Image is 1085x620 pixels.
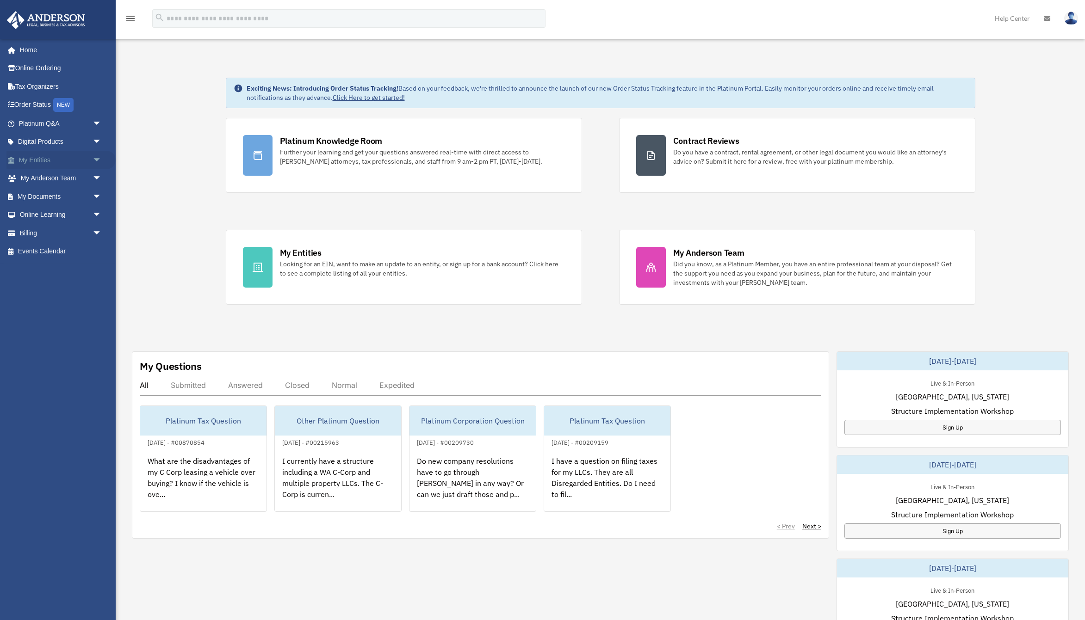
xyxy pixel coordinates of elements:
[379,381,415,390] div: Expedited
[6,151,116,169] a: My Entitiesarrow_drop_down
[332,381,357,390] div: Normal
[4,11,88,29] img: Anderson Advisors Platinum Portal
[409,406,536,436] div: Platinum Corporation Question
[6,169,116,188] a: My Anderson Teamarrow_drop_down
[896,495,1009,506] span: [GEOGRAPHIC_DATA], [US_STATE]
[280,135,383,147] div: Platinum Knowledge Room
[837,455,1068,474] div: [DATE]-[DATE]
[837,352,1068,370] div: [DATE]-[DATE]
[544,406,670,436] div: Platinum Tax Question
[247,84,967,102] div: Based on your feedback, we're thrilled to announce the launch of our new Order Status Tracking fe...
[274,405,402,512] a: Other Platinum Question[DATE] - #00215963I currently have a structure including a WA C-Corp and m...
[6,242,116,261] a: Events Calendar
[140,437,212,447] div: [DATE] - #00870854
[1064,12,1078,25] img: User Pic
[275,437,347,447] div: [DATE] - #00215963
[275,406,401,436] div: Other Platinum Question
[409,405,536,512] a: Platinum Corporation Question[DATE] - #00209730Do new company resolutions have to go through [PER...
[6,77,116,96] a: Tax Organizers
[896,391,1009,402] span: [GEOGRAPHIC_DATA], [US_STATE]
[125,13,136,24] i: menu
[93,151,111,170] span: arrow_drop_down
[93,133,111,152] span: arrow_drop_down
[544,437,616,447] div: [DATE] - #00209159
[673,247,744,258] div: My Anderson Team
[171,381,206,390] div: Submitted
[247,84,398,92] strong: Exciting News: Introducing Order Status Tracking!
[544,405,671,512] a: Platinum Tax Question[DATE] - #00209159I have a question on filing taxes for my LLCs. They are al...
[285,381,310,390] div: Closed
[280,259,565,278] div: Looking for an EIN, want to make an update to an entity, or sign up for a bank account? Click her...
[844,523,1061,539] a: Sign Up
[140,405,267,512] a: Platinum Tax Question[DATE] - #00870854What are the disadvantages of my C Corp leasing a vehicle ...
[896,598,1009,609] span: [GEOGRAPHIC_DATA], [US_STATE]
[93,187,111,206] span: arrow_drop_down
[673,147,958,166] div: Do you have a contract, rental agreement, or other legal document you would like an attorney's ad...
[6,187,116,206] a: My Documentsarrow_drop_down
[6,206,116,224] a: Online Learningarrow_drop_down
[93,114,111,133] span: arrow_drop_down
[891,405,1014,417] span: Structure Implementation Workshop
[6,133,116,151] a: Digital Productsarrow_drop_down
[923,481,982,491] div: Live & In-Person
[6,96,116,115] a: Order StatusNEW
[837,559,1068,577] div: [DATE]-[DATE]
[6,59,116,78] a: Online Ordering
[409,437,481,447] div: [DATE] - #00209730
[140,381,149,390] div: All
[93,224,111,243] span: arrow_drop_down
[93,206,111,225] span: arrow_drop_down
[333,93,405,102] a: Click Here to get started!
[275,448,401,520] div: I currently have a structure including a WA C-Corp and multiple property LLCs. The C-Corp is curr...
[923,378,982,387] div: Live & In-Person
[6,114,116,133] a: Platinum Q&Aarrow_drop_down
[802,522,821,531] a: Next >
[923,585,982,595] div: Live & In-Person
[140,359,202,373] div: My Questions
[6,41,111,59] a: Home
[228,381,263,390] div: Answered
[53,98,74,112] div: NEW
[844,420,1061,435] a: Sign Up
[140,448,267,520] div: What are the disadvantages of my C Corp leasing a vehicle over buying? I know if the vehicle is o...
[226,230,582,305] a: My Entities Looking for an EIN, want to make an update to an entity, or sign up for a bank accoun...
[280,147,565,166] div: Further your learning and get your questions answered real-time with direct access to [PERSON_NAM...
[226,118,582,193] a: Platinum Knowledge Room Further your learning and get your questions answered real-time with dire...
[891,509,1014,520] span: Structure Implementation Workshop
[619,230,975,305] a: My Anderson Team Did you know, as a Platinum Member, you have an entire professional team at your...
[409,448,536,520] div: Do new company resolutions have to go through [PERSON_NAME] in any way? Or can we just draft thos...
[619,118,975,193] a: Contract Reviews Do you have a contract, rental agreement, or other legal document you would like...
[6,224,116,242] a: Billingarrow_drop_down
[673,259,958,287] div: Did you know, as a Platinum Member, you have an entire professional team at your disposal? Get th...
[673,135,739,147] div: Contract Reviews
[125,16,136,24] a: menu
[93,169,111,188] span: arrow_drop_down
[155,12,165,23] i: search
[140,406,267,436] div: Platinum Tax Question
[280,247,322,258] div: My Entities
[544,448,670,520] div: I have a question on filing taxes for my LLCs. They are all Disregarded Entities. Do I need to fi...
